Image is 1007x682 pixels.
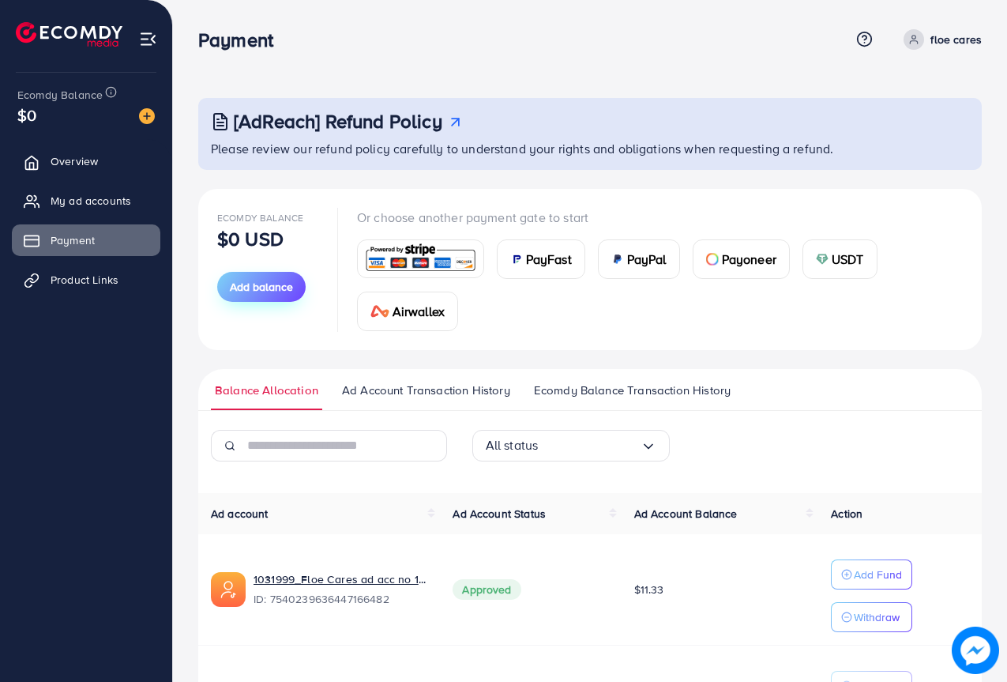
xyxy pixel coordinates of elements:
img: image [956,631,994,669]
span: $0 [17,104,36,126]
img: image [139,108,155,124]
a: 1031999_Floe Cares ad acc no 1_1755598915786 [254,571,427,587]
span: Ad Account Transaction History [342,382,510,399]
div: <span class='underline'>1031999_Floe Cares ad acc no 1_1755598915786</span></br>7540239636447166482 [254,571,427,608]
img: logo [16,22,122,47]
a: cardPayoneer [693,239,790,279]
span: Payoneer [722,250,776,269]
span: My ad accounts [51,193,131,209]
img: card [363,242,479,276]
img: menu [139,30,157,48]
p: Withdraw [854,608,900,627]
a: My ad accounts [12,185,160,217]
img: card [510,253,523,266]
img: card [706,253,719,266]
h3: [AdReach] Refund Policy [234,110,442,133]
p: $0 USD [217,229,284,248]
button: Withdraw [831,602,912,632]
button: Add Fund [831,560,912,590]
a: card [357,239,484,278]
span: Add balance [230,279,293,295]
a: floe cares [897,29,982,50]
a: cardUSDT [802,239,877,279]
div: Search for option [472,430,670,462]
span: Action [831,506,862,522]
span: Ad Account Balance [634,506,738,522]
img: ic-ads-acc.e4c84228.svg [211,572,246,607]
span: USDT [832,250,864,269]
span: Ad Account Status [453,506,546,522]
a: cardPayFast [497,239,585,279]
span: Overview [51,153,98,169]
p: Please review our refund policy carefully to understand your rights and obligations when requesti... [211,139,972,158]
span: Approved [453,579,520,600]
h3: Payment [198,28,286,51]
span: Airwallex [393,302,445,321]
span: Ecomdy Balance [217,211,303,224]
span: $11.33 [634,582,664,597]
a: Overview [12,145,160,177]
input: Search for option [538,433,640,458]
span: All status [486,433,539,458]
a: cardPayPal [598,239,680,279]
img: card [370,305,389,318]
img: card [816,253,829,266]
p: Or choose another payment gate to start [357,208,963,227]
span: PayPal [627,250,667,269]
a: Product Links [12,264,160,296]
p: Add Fund [854,565,902,584]
span: Product Links [51,272,118,288]
span: PayFast [526,250,572,269]
span: ID: 7540239636447166482 [254,591,427,607]
span: Payment [51,232,95,248]
a: Payment [12,224,160,256]
img: card [611,253,624,266]
span: Ad account [211,506,269,522]
a: cardAirwallex [357,292,458,331]
span: Ecomdy Balance Transaction History [534,382,731,399]
span: Balance Allocation [215,382,318,399]
span: Ecomdy Balance [17,87,103,103]
p: floe cares [930,30,982,49]
button: Add balance [217,272,306,302]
